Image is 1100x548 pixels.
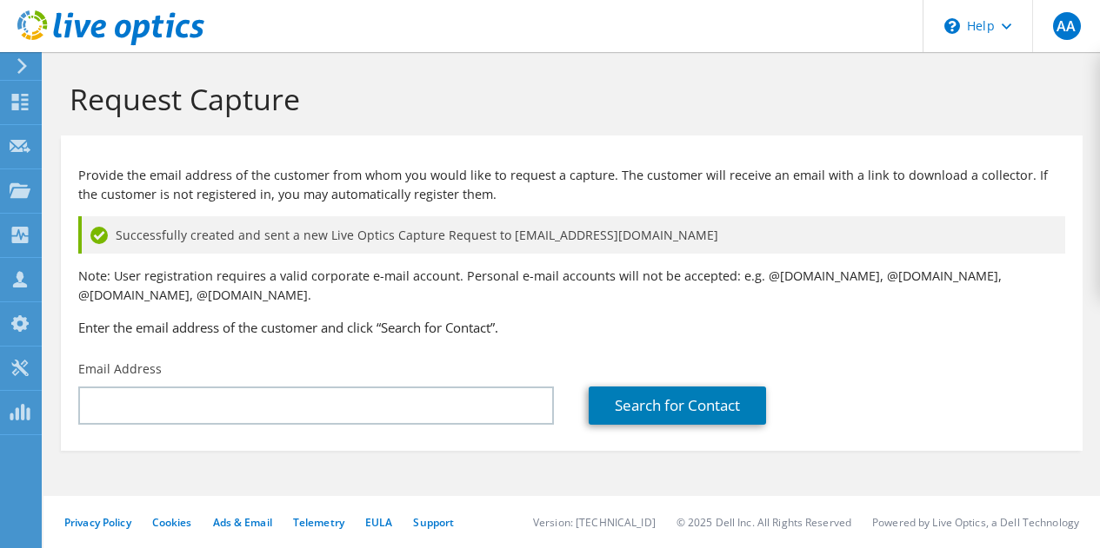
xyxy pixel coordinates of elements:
[152,515,192,530] a: Cookies
[677,515,851,530] li: © 2025 Dell Inc. All Rights Reserved
[70,81,1065,117] h1: Request Capture
[533,515,656,530] li: Version: [TECHNICAL_ID]
[78,166,1065,204] p: Provide the email address of the customer from whom you would like to request a capture. The cust...
[78,360,162,378] label: Email Address
[944,18,960,34] svg: \n
[64,515,131,530] a: Privacy Policy
[78,267,1065,305] p: Note: User registration requires a valid corporate e-mail account. Personal e-mail accounts will ...
[116,226,718,245] span: Successfully created and sent a new Live Optics Capture Request to [EMAIL_ADDRESS][DOMAIN_NAME]
[413,515,454,530] a: Support
[589,386,766,425] a: Search for Contact
[1053,12,1081,40] span: AA
[365,515,392,530] a: EULA
[293,515,344,530] a: Telemetry
[213,515,272,530] a: Ads & Email
[872,515,1079,530] li: Powered by Live Optics, a Dell Technology
[78,318,1065,337] h3: Enter the email address of the customer and click “Search for Contact”.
